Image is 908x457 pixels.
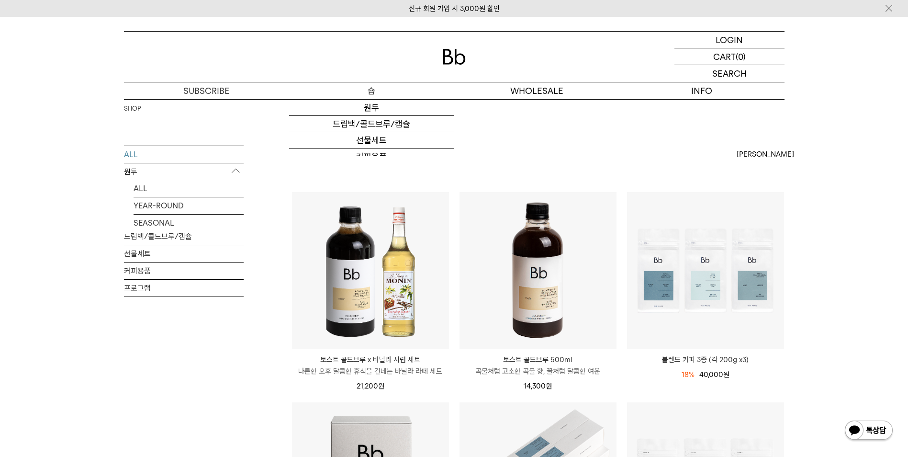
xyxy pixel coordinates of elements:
a: 커피용품 [289,149,454,165]
a: SUBSCRIBE [124,82,289,99]
span: 21,200 [357,382,384,390]
a: ALL [124,146,244,163]
img: 로고 [443,49,466,65]
a: LOGIN [674,32,785,48]
img: 토스트 콜드브루 500ml [460,192,617,349]
span: [PERSON_NAME] [737,149,794,160]
span: 원 [723,370,729,379]
div: 18% [682,369,695,380]
p: 곡물처럼 고소한 곡물 향, 꿀처럼 달콤한 여운 [460,366,617,377]
a: 드립백/콜드브루/캡슐 [289,116,454,132]
p: WHOLESALE [454,82,619,99]
p: LOGIN [716,32,743,48]
p: CART [713,48,736,65]
p: SEARCH [712,65,747,82]
a: 신규 회원 가입 시 3,000원 할인 [409,4,500,13]
p: 원두 [124,163,244,181]
img: 토스트 콜드브루 x 바닐라 시럽 세트 [292,192,449,349]
a: 숍 [289,82,454,99]
a: 선물세트 [124,245,244,262]
a: SEASONAL [134,215,244,231]
a: 블렌드 커피 3종 (각 200g x3) [627,354,784,366]
img: 블렌드 커피 3종 (각 200g x3) [627,192,784,349]
span: 14,300 [524,382,552,390]
a: 드립백/콜드브루/캡슐 [124,228,244,245]
a: 선물세트 [289,132,454,149]
img: 카카오톡 채널 1:1 채팅 버튼 [844,420,894,443]
a: SHOP [124,104,141,114]
span: 원 [546,382,552,390]
a: ALL [134,180,244,197]
a: 커피용품 [124,263,244,279]
p: 토스트 콜드브루 500ml [460,354,617,366]
p: 토스트 콜드브루 x 바닐라 시럽 세트 [292,354,449,366]
span: 40,000 [699,370,729,379]
p: 나른한 오후 달콤한 휴식을 건네는 바닐라 라떼 세트 [292,366,449,377]
p: (0) [736,48,746,65]
a: YEAR-ROUND [134,197,244,214]
a: CART (0) [674,48,785,65]
a: 토스트 콜드브루 500ml 곡물처럼 고소한 곡물 향, 꿀처럼 달콤한 여운 [460,354,617,377]
a: 원두 [289,100,454,116]
a: 프로그램 [124,280,244,297]
p: INFO [619,82,785,99]
span: 원 [378,382,384,390]
a: 토스트 콜드브루 x 바닐라 시럽 세트 나른한 오후 달콤한 휴식을 건네는 바닐라 라떼 세트 [292,354,449,377]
